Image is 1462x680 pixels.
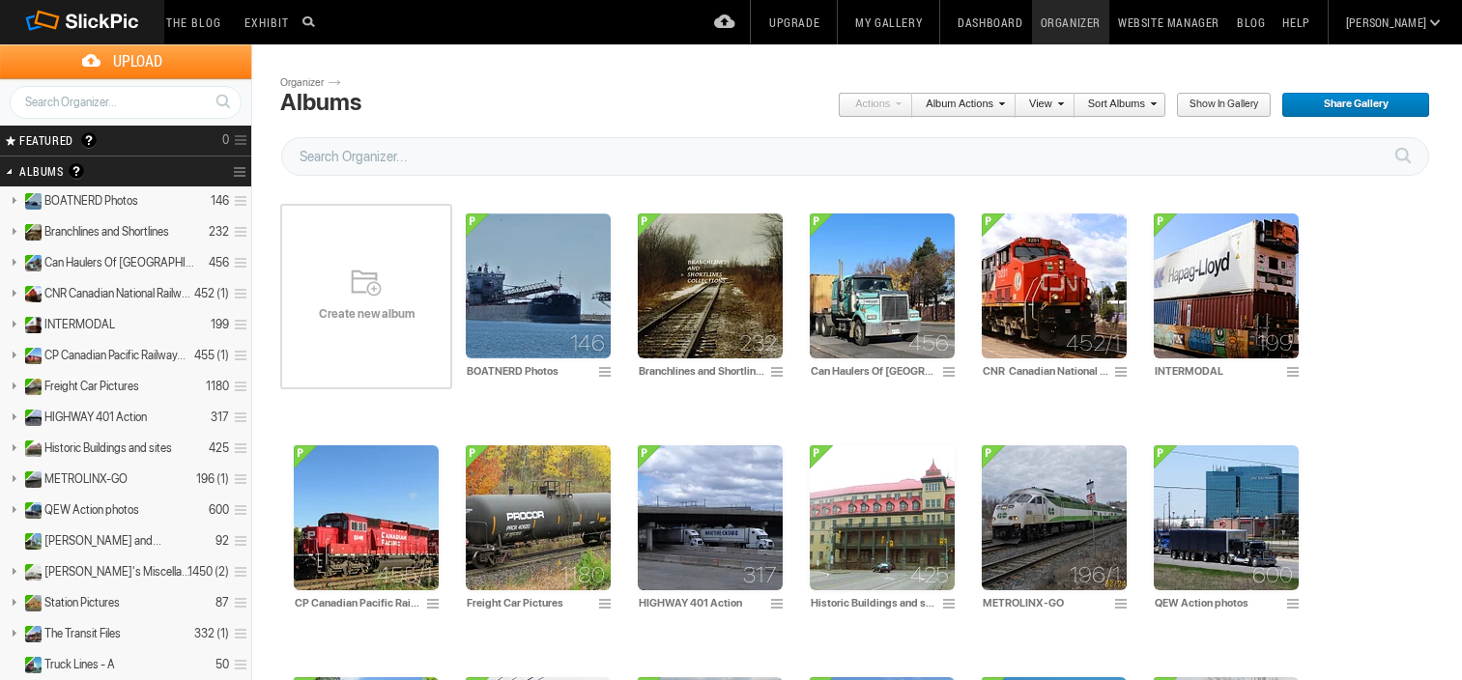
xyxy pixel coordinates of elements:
[23,44,251,78] span: Upload
[44,502,139,518] span: QEW Action photos
[44,286,195,301] span: CNR Canadian National Railway...
[294,445,439,590] img: CP_5046.webp
[912,93,1005,118] a: Album Actions
[982,362,1109,380] input: CNR Canadian National Railway Pictures
[16,193,43,210] ins: Public Album
[1281,93,1417,118] span: Share Gallery
[280,89,361,116] div: Albums
[2,657,20,671] a: Expand
[1176,93,1258,118] span: Show in Gallery
[44,379,139,394] span: Freight Car Pictures
[44,224,169,240] span: Branchlines and Shortlines
[300,10,323,33] input: Search photos on SlickPic...
[16,224,43,241] ins: Public Album
[466,594,593,611] input: Freight Car Pictures
[810,445,955,590] img: Preston_Springs_Hotel_2010.webp
[16,348,43,364] ins: Public Album
[294,594,421,611] input: CP Canadian Pacific Railway Pictures
[44,348,186,363] span: CP Canadian Pacific Railway...
[810,362,937,380] input: Can Haulers Of Toronto
[1070,567,1121,582] span: 196/1
[280,306,452,322] span: Create new album
[44,471,128,487] span: METROLINX-GO
[205,85,241,118] a: Search
[44,626,121,641] span: The Transit Files
[2,533,20,548] a: Expand
[44,255,195,270] span: Can Haulers Of Toronto
[16,471,43,488] ins: Public Album
[466,213,611,358] img: algoma_transport.webp
[16,317,43,333] ins: Public Album
[16,595,43,611] ins: Public Album
[1075,93,1157,118] a: Sort Albums
[1252,567,1293,582] span: 600
[982,594,1109,611] input: METROLINX-GO
[44,595,120,610] span: Station Pictures
[1154,594,1281,611] input: QEW Action photos
[1154,445,1299,590] img: ltop-04-30-18-001.webp
[1257,335,1293,351] span: 199
[16,440,43,457] ins: Public Album
[1154,362,1281,380] input: INTERMODAL
[982,445,1127,590] img: IMG_1202_%282%29.webp
[14,132,73,148] span: FEATURED
[838,93,902,118] a: Actions
[44,564,195,580] span: Rob's Miscellaneous Albums.
[743,567,777,582] span: 317
[1154,213,1299,358] img: H-L_Reefer_10-27-24.webp
[10,86,242,119] input: Search Organizer...
[638,213,783,358] img: Branchline.webp
[16,533,43,550] ins: Public Album
[982,213,1127,358] img: CN_3201.webp
[638,445,783,590] img: 20-08-02-009.webp
[377,567,433,582] span: 455/1
[281,137,1429,176] input: Search Organizer...
[1066,335,1121,351] span: 452/1
[16,564,43,581] ins: Public Album
[560,567,605,582] span: 1180
[44,533,161,549] span: Queen Elizabeth Way and...
[44,410,147,425] span: HIGHWAY 401 Action
[16,626,43,642] ins: Public Album
[810,213,955,358] img: West_Star_Can_Hauler.webp
[44,193,138,209] span: BOATNERD Photos
[810,594,937,611] input: Historic Buildings and sites
[638,362,765,380] input: Branchlines and Shortlines
[908,335,949,351] span: 456
[466,445,611,590] img: prox_40620.webp
[1176,93,1272,118] a: Show in Gallery
[16,379,43,395] ins: Public Album
[466,362,593,380] input: BOATNERD Photos
[44,317,115,332] span: INTERMODAL
[16,657,43,673] ins: Public Album
[1016,93,1064,118] a: View
[16,410,43,426] ins: Public Album
[16,502,43,519] ins: Public Album
[739,335,777,351] span: 232
[16,255,43,271] ins: Public Album
[16,286,43,302] ins: Public Album
[638,594,765,611] input: HIGHWAY 401 Action
[910,567,949,582] span: 425
[570,335,605,351] span: 146
[44,657,115,672] span: Truck Lines - A
[44,440,172,456] span: Historic Buildings and sites
[19,156,182,186] h2: Albums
